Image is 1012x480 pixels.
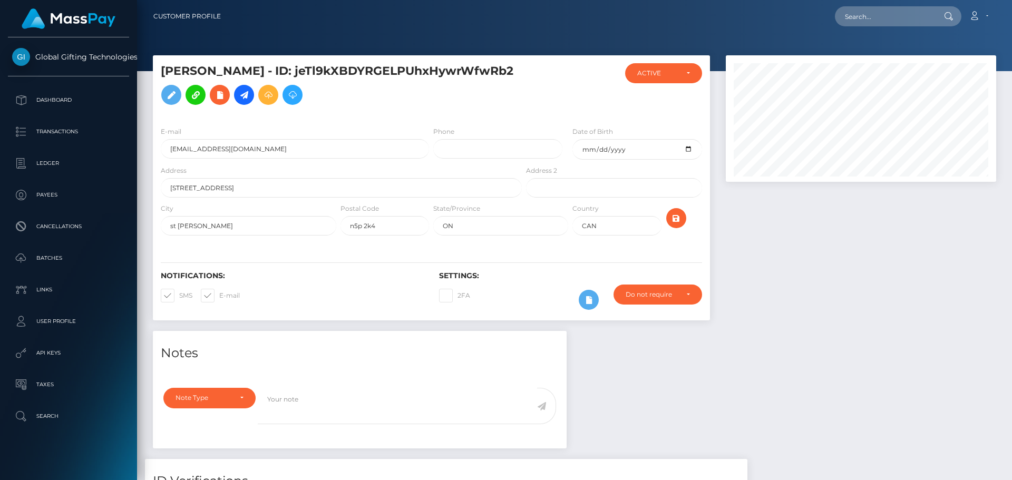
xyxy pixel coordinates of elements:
[12,219,125,234] p: Cancellations
[161,166,187,175] label: Address
[12,92,125,108] p: Dashboard
[161,271,423,280] h6: Notifications:
[526,166,557,175] label: Address 2
[439,271,702,280] h6: Settings:
[153,5,221,27] a: Customer Profile
[176,394,231,402] div: Note Type
[12,155,125,171] p: Ledger
[161,289,192,302] label: SMS
[161,204,173,213] label: City
[8,340,129,366] a: API Keys
[22,8,115,29] img: MassPay Logo
[201,289,240,302] label: E-mail
[12,124,125,140] p: Transactions
[234,85,254,105] a: Initiate Payout
[433,127,454,136] label: Phone
[8,52,129,62] span: Global Gifting Technologies Inc
[12,345,125,361] p: API Keys
[8,403,129,429] a: Search
[161,127,181,136] label: E-mail
[8,213,129,240] a: Cancellations
[12,282,125,298] p: Links
[12,377,125,393] p: Taxes
[8,150,129,177] a: Ledger
[8,182,129,208] a: Payees
[12,48,30,66] img: Global Gifting Technologies Inc
[161,63,516,110] h5: [PERSON_NAME] - ID: jeTl9kXBDYRGELPUhxHywrWfwRb2
[12,314,125,329] p: User Profile
[163,388,256,408] button: Note Type
[439,289,470,302] label: 2FA
[614,285,702,305] button: Do not require
[637,69,678,77] div: ACTIVE
[12,250,125,266] p: Batches
[8,119,129,145] a: Transactions
[12,408,125,424] p: Search
[340,204,379,213] label: Postal Code
[8,245,129,271] a: Batches
[572,127,613,136] label: Date of Birth
[626,290,678,299] div: Do not require
[433,204,480,213] label: State/Province
[625,63,702,83] button: ACTIVE
[835,6,934,26] input: Search...
[8,371,129,398] a: Taxes
[161,344,559,363] h4: Notes
[8,87,129,113] a: Dashboard
[572,204,599,213] label: Country
[12,187,125,203] p: Payees
[8,308,129,335] a: User Profile
[8,277,129,303] a: Links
